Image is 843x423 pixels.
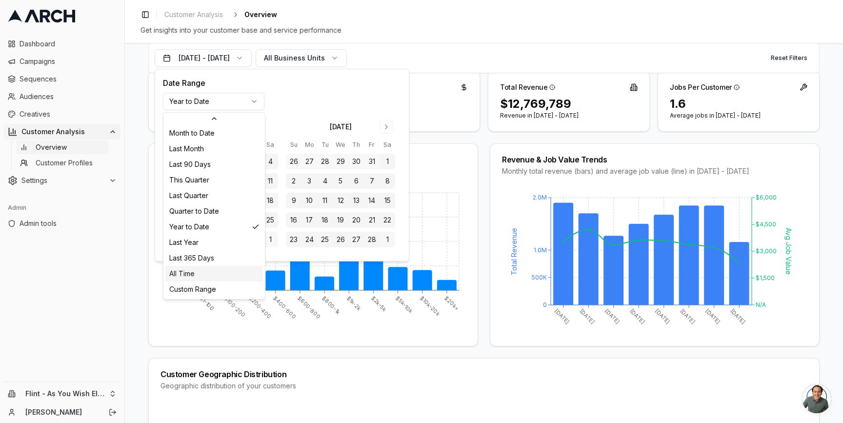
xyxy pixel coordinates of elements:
span: This Quarter [169,175,209,185]
span: Last Quarter [169,191,208,201]
span: Year to Date [169,222,209,232]
span: Last 365 Days [169,253,214,263]
span: Last Month [169,144,204,154]
span: Quarter to Date [169,206,219,216]
span: Last Year [169,238,199,247]
span: Month to Date [169,128,215,138]
span: Last 90 Days [169,160,211,169]
span: Custom Range [169,284,216,294]
span: All Time [169,269,195,279]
